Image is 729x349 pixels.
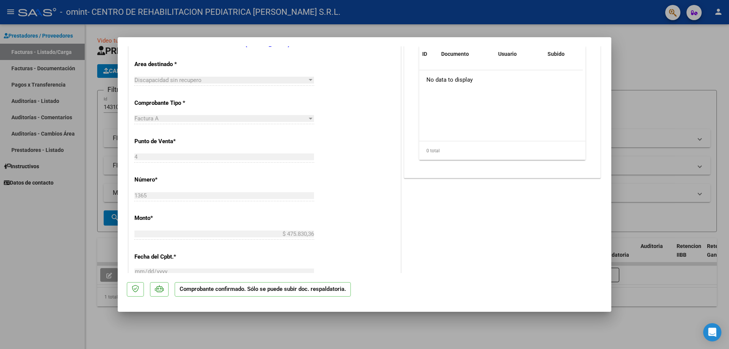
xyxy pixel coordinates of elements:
p: Punto de Venta [134,137,213,146]
datatable-header-cell: Subido [544,46,582,62]
div: Open Intercom Messenger [703,323,721,341]
datatable-header-cell: ID [419,46,438,62]
datatable-header-cell: Acción [582,46,620,62]
p: Monto [134,214,213,223]
p: Comprobante Tipo * [134,99,213,107]
datatable-header-cell: Documento [438,46,495,62]
span: Documento [441,51,469,57]
p: Número [134,175,213,184]
div: 0 total [419,141,585,160]
span: Factura A [134,115,159,122]
datatable-header-cell: Usuario [495,46,544,62]
div: DOCUMENTACIÓN RESPALDATORIA [404,20,600,178]
div: No data to display [419,70,583,89]
p: Area destinado * [134,60,213,69]
p: Fecha del Cpbt. [134,253,213,261]
span: Usuario [498,51,517,57]
span: Subido [548,51,565,57]
span: ID [422,51,427,57]
p: Comprobante confirmado. Sólo se puede subir doc. respaldatoria. [175,282,351,297]
span: Discapacidad sin recupero [134,77,202,84]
